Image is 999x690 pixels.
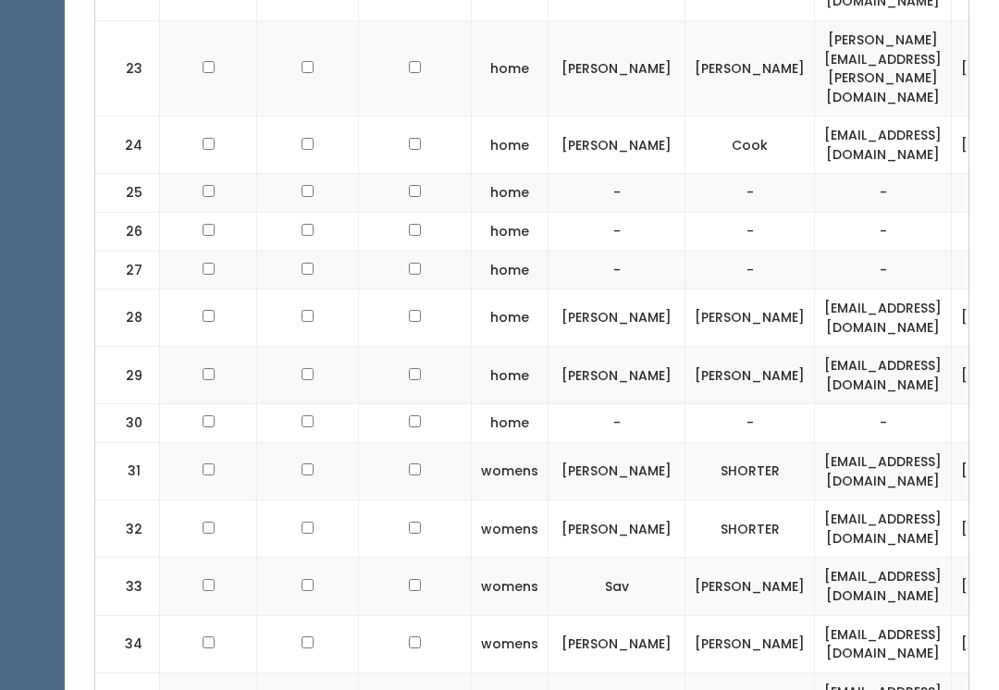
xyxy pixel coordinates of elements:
[472,251,549,290] td: home
[815,615,952,672] td: [EMAIL_ADDRESS][DOMAIN_NAME]
[685,347,815,404] td: [PERSON_NAME]
[815,213,952,252] td: -
[95,20,160,116] td: 23
[95,500,160,558] td: 32
[472,615,549,672] td: womens
[685,558,815,615] td: [PERSON_NAME]
[549,20,685,116] td: [PERSON_NAME]
[95,404,160,443] td: 30
[685,20,815,116] td: [PERSON_NAME]
[685,615,815,672] td: [PERSON_NAME]
[95,347,160,404] td: 29
[549,117,685,174] td: [PERSON_NAME]
[95,290,160,347] td: 28
[685,117,815,174] td: Cook
[472,443,549,500] td: womens
[549,347,685,404] td: [PERSON_NAME]
[472,290,549,347] td: home
[685,213,815,252] td: -
[549,174,685,213] td: -
[815,290,952,347] td: [EMAIL_ADDRESS][DOMAIN_NAME]
[95,443,160,500] td: 31
[95,117,160,174] td: 24
[815,558,952,615] td: [EMAIL_ADDRESS][DOMAIN_NAME]
[95,213,160,252] td: 26
[472,20,549,116] td: home
[685,251,815,290] td: -
[815,443,952,500] td: [EMAIL_ADDRESS][DOMAIN_NAME]
[685,404,815,443] td: -
[815,20,952,116] td: [PERSON_NAME][EMAIL_ADDRESS][PERSON_NAME][DOMAIN_NAME]
[95,615,160,672] td: 34
[815,174,952,213] td: -
[549,213,685,252] td: -
[95,251,160,290] td: 27
[472,558,549,615] td: womens
[472,500,549,558] td: womens
[472,117,549,174] td: home
[549,404,685,443] td: -
[95,174,160,213] td: 25
[95,558,160,615] td: 33
[549,558,685,615] td: Sav
[815,251,952,290] td: -
[472,213,549,252] td: home
[472,174,549,213] td: home
[815,117,952,174] td: [EMAIL_ADDRESS][DOMAIN_NAME]
[549,251,685,290] td: -
[685,443,815,500] td: SHORTER
[685,290,815,347] td: [PERSON_NAME]
[549,615,685,672] td: [PERSON_NAME]
[549,500,685,558] td: [PERSON_NAME]
[472,404,549,443] td: home
[685,500,815,558] td: SHORTER
[815,500,952,558] td: [EMAIL_ADDRESS][DOMAIN_NAME]
[815,347,952,404] td: [EMAIL_ADDRESS][DOMAIN_NAME]
[472,347,549,404] td: home
[685,174,815,213] td: -
[549,290,685,347] td: [PERSON_NAME]
[549,443,685,500] td: [PERSON_NAME]
[815,404,952,443] td: -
